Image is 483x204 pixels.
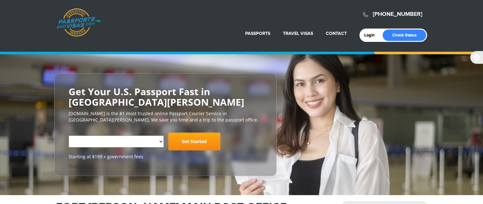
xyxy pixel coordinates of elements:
[168,133,220,150] a: Get Started
[373,11,422,18] a: [PHONE_NUMBER]
[383,30,426,41] a: Check Status
[364,33,379,38] a: Login
[245,31,270,36] a: Passports
[69,110,262,123] p: [DOMAIN_NAME] is the #1 most trusted online Passport Courier Service in [GEOGRAPHIC_DATA][PERSON_...
[326,31,347,36] a: Contact
[69,86,262,107] h2: Get Your U.S. Passport Fast in [GEOGRAPHIC_DATA][PERSON_NAME]
[69,154,262,160] span: Starting at $199 + government fees
[56,8,101,37] a: Passports & [DOMAIN_NAME]
[283,31,313,36] a: Travel Visas
[69,163,89,169] a: Trustpilot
